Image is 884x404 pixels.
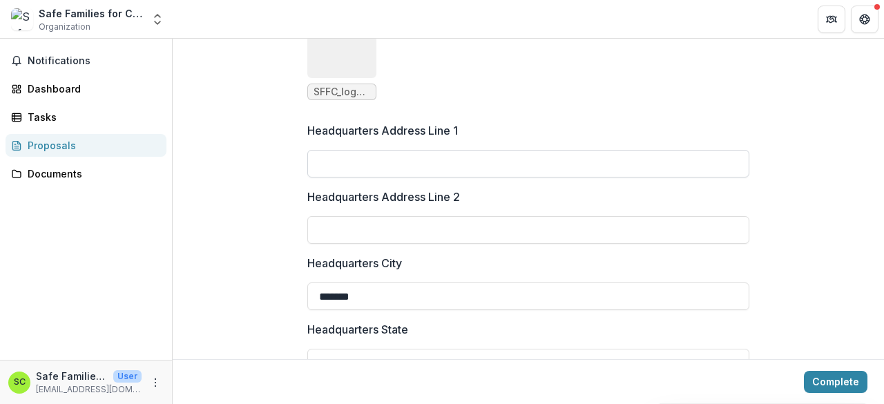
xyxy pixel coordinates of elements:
[307,122,458,139] p: Headquarters Address Line 1
[307,255,402,271] p: Headquarters City
[28,138,155,153] div: Proposals
[314,86,370,98] span: SFFC_logo_square_2020-1000w-logo (1).jpg
[307,189,460,205] p: Headquarters Address Line 2
[39,6,142,21] div: Safe Families for Children
[307,321,408,338] p: Headquarters State
[804,371,867,393] button: Complete
[28,166,155,181] div: Documents
[113,370,142,383] p: User
[28,55,161,67] span: Notifications
[307,9,376,100] div: Remove FilepreviewSFFC_logo_square_2020-1000w-logo (1).jpg
[36,383,142,396] p: [EMAIL_ADDRESS][DOMAIN_NAME]
[6,50,166,72] button: Notifications
[851,6,878,33] button: Get Help
[147,374,164,391] button: More
[148,6,167,33] button: Open entity switcher
[6,134,166,157] a: Proposals
[6,162,166,185] a: Documents
[307,9,376,78] img: preview
[6,77,166,100] a: Dashboard
[36,369,108,383] p: Safe Families for Children
[28,81,155,96] div: Dashboard
[28,110,155,124] div: Tasks
[39,21,90,33] span: Organization
[818,6,845,33] button: Partners
[14,378,26,387] div: Safe Families for Children
[11,8,33,30] img: Safe Families for Children
[6,106,166,128] a: Tasks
